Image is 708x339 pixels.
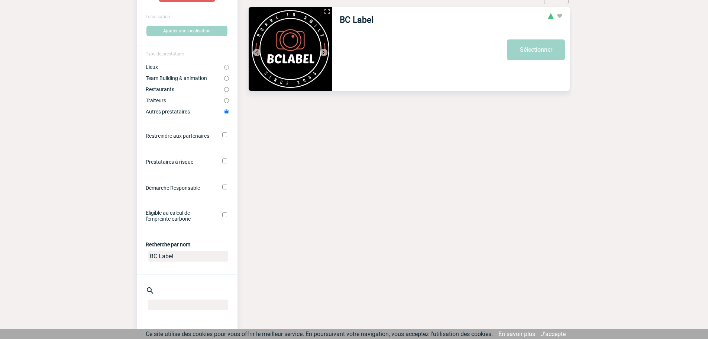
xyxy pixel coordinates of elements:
[146,330,493,338] span: Ce site utilise des cookies pour vous offrir le meilleur service. En poursuivant votre navigation...
[146,133,212,139] label: Restreindre aux partenaires
[548,13,554,19] span: Risque très faible
[541,330,566,338] a: J'accepte
[498,330,535,338] a: En savoir plus
[146,86,224,92] label: Restaurants
[146,109,224,115] label: Autres prestataires
[146,242,190,247] label: Recherche par nom
[507,39,565,60] a: Sélectionner
[146,51,184,57] span: Type de prestataire
[249,7,332,91] img: 1.jpg
[146,185,212,191] label: Démarche Responsable
[340,15,374,25] a: BC Label
[146,64,224,70] label: Lieux
[146,210,212,222] label: Eligible au calcul de l'empreinte carbone
[557,13,563,19] img: Ajouter aux favoris
[146,14,170,19] span: Localisation
[222,185,227,189] input: Démarche Responsable
[146,97,224,103] label: Traiteurs
[146,159,212,165] label: Prestataires à risque
[146,286,155,295] img: search-24-px.png
[146,26,227,36] button: Ajouter une localisation
[222,212,227,217] input: Eligible au calcul de l'empreinte carbone
[146,75,224,81] label: Team Building & animation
